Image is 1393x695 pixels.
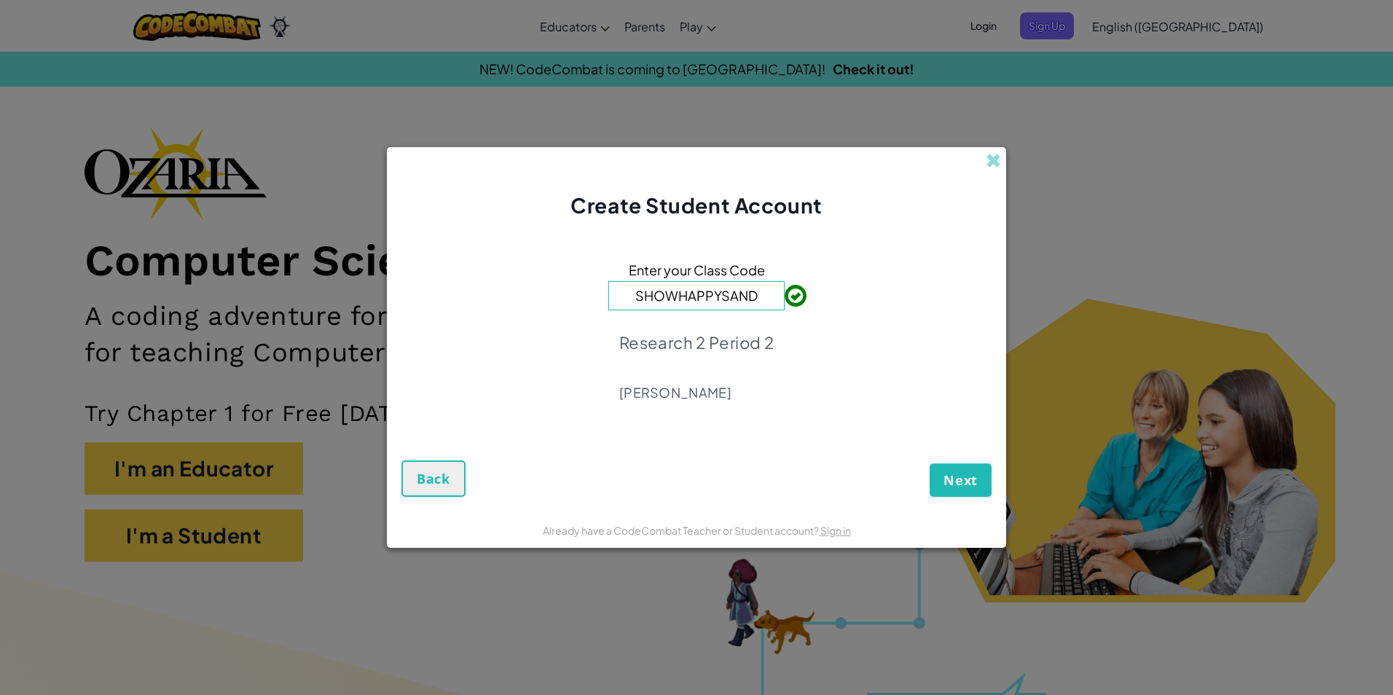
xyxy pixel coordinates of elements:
button: Next [930,463,992,497]
p: Research 2 Period 2 [619,332,774,353]
span: Create Student Account [570,192,822,218]
span: Back [417,470,450,487]
button: Back [401,460,466,497]
span: Next [943,471,978,489]
p: [PERSON_NAME] [619,384,774,401]
span: Enter your Class Code [629,259,765,280]
a: Sign in [820,524,851,537]
span: Already have a CodeCombat Teacher or Student account? [543,524,820,537]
